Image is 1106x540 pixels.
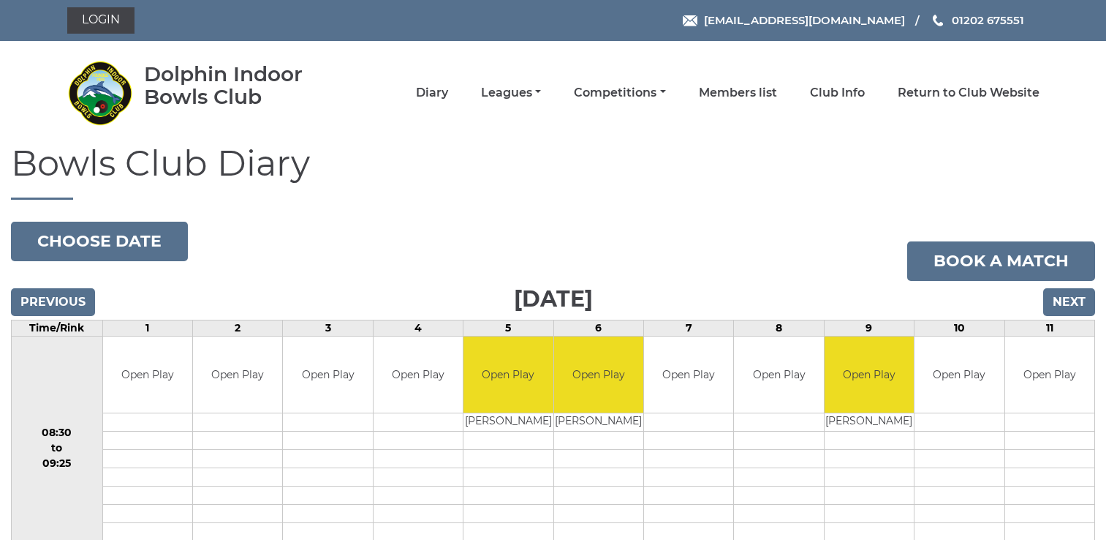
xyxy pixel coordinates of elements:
img: Phone us [933,15,943,26]
td: 1 [102,320,192,336]
h1: Bowls Club Diary [11,144,1095,200]
td: Open Play [914,337,1004,413]
td: 4 [373,320,463,336]
a: Competitions [574,85,665,101]
a: Diary [416,85,448,101]
a: Return to Club Website [898,85,1039,101]
a: Email [EMAIL_ADDRESS][DOMAIN_NAME] [683,12,905,29]
td: Open Play [825,337,914,413]
a: Book a match [907,241,1095,281]
span: [EMAIL_ADDRESS][DOMAIN_NAME] [704,13,905,27]
a: Club Info [810,85,865,101]
td: Open Play [734,337,823,413]
button: Choose date [11,222,188,261]
td: 9 [824,320,914,336]
td: 8 [734,320,824,336]
td: Open Play [193,337,282,413]
td: Open Play [103,337,192,413]
td: [PERSON_NAME] [463,413,553,432]
td: 2 [192,320,282,336]
a: Login [67,7,135,34]
td: 10 [914,320,1004,336]
td: 6 [553,320,643,336]
td: 3 [283,320,373,336]
td: Time/Rink [12,320,103,336]
div: Dolphin Indoor Bowls Club [144,63,345,108]
img: Email [683,15,697,26]
td: Open Play [374,337,463,413]
a: Phone us 01202 675551 [931,12,1024,29]
td: Open Play [554,337,643,413]
img: Dolphin Indoor Bowls Club [67,60,133,126]
input: Previous [11,288,95,316]
span: 01202 675551 [952,13,1024,27]
td: 5 [463,320,553,336]
td: Open Play [283,337,372,413]
td: Open Play [463,337,553,413]
td: Open Play [1005,337,1095,413]
a: Leagues [481,85,541,101]
input: Next [1043,288,1095,316]
td: 7 [643,320,733,336]
td: 11 [1004,320,1095,336]
td: [PERSON_NAME] [554,413,643,432]
a: Members list [699,85,777,101]
td: [PERSON_NAME] [825,413,914,432]
td: Open Play [644,337,733,413]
